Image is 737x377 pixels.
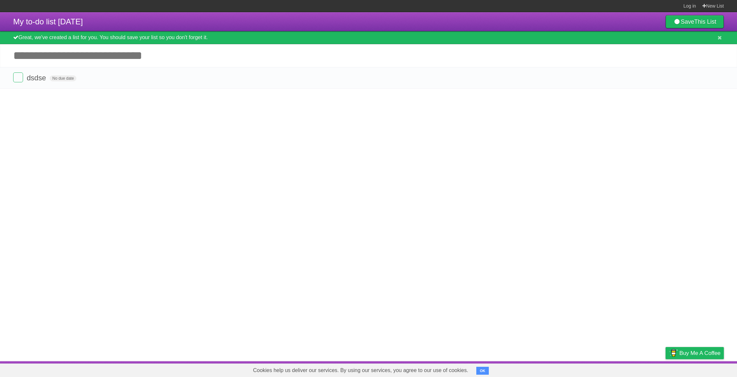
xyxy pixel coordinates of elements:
a: Developers [600,363,626,375]
span: Buy me a coffee [679,347,721,359]
a: Suggest a feature [682,363,724,375]
span: dsdse [27,74,48,82]
img: Buy me a coffee [669,347,678,359]
a: SaveThis List [666,15,724,28]
span: My to-do list [DATE] [13,17,83,26]
a: About [578,363,592,375]
button: OK [476,367,489,375]
a: Buy me a coffee [666,347,724,359]
span: No due date [50,75,76,81]
a: Privacy [657,363,674,375]
label: Done [13,72,23,82]
span: Cookies help us deliver our services. By using our services, you agree to our use of cookies. [247,364,475,377]
b: This List [694,18,716,25]
a: Terms [635,363,649,375]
